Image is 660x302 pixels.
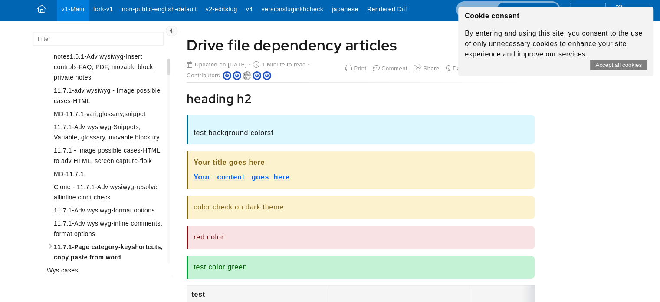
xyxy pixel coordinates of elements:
span: v4 [246,6,253,13]
span: non-public-english-default [122,6,197,13]
span: 11.7.1 - Image possible cases-HTML to adv HTML, screen capture-floik [54,147,160,164]
a: Wys cases [40,264,166,277]
span: 11.7.1-Page category-keyshortcuts, copy paste from word [54,242,164,262]
span: 1 Minute to read [259,60,306,69]
p: color check on dark theme [194,201,529,214]
span: 11.7.1-Adv wysiwyg-inline comments, format options [54,220,162,237]
span: Dark [453,65,465,72]
a: 11.7.1-adv wysiwyg - Image possible cases-HTML [47,84,166,107]
div: Contributors [187,71,223,80]
a: 11.7.1-Adv wysiwyg-format options [47,204,166,217]
button: Accept all cookies [590,60,647,70]
span: fork-v1 [93,6,113,13]
span: 11.7.1-Adv wysiwyg-Insert controls-FAQ, PDF, movable block, private notes1.6.1-Adv wysiwyg-Insert... [54,32,157,81]
span: Hide category [166,26,177,36]
span: 11.7.1-Adv wysiwyg-Snippets, Variable, glossary, movable block try [54,123,160,141]
a: 11.7.1 - Image possible cases-HTML to adv HTML, screen capture-floik [47,144,166,167]
h2: heading h2 [187,90,535,108]
a: 11.7.1-Page category-keyshortcuts, copy paste from word [47,240,166,264]
input: Search [456,1,560,18]
a: Your [194,173,210,181]
a: 11.7.1-Adv wysiwyg-inline comments, format options [47,217,166,240]
span: Wys cases [47,267,78,274]
img: pradeepkumar bose [263,71,271,80]
img: arunkumar subburaj [253,71,261,80]
span: MD-11.7.1 [54,170,84,177]
span: Updated on [DATE] [193,60,247,69]
a: MD-11.7.1-vari,glossary,snippet [47,107,166,120]
a: goes [252,173,269,181]
p: test color green [194,261,529,274]
p: test [191,289,324,301]
span: versionsluginkbcheck [261,6,323,13]
span: 11.7.1-Adv wysiwyg-format options [54,207,155,214]
a: Clone - 11.7.1-Adv wysiwyg-resolve allinline cmnt check [47,180,166,204]
span: v2-editslug [206,6,237,13]
input: Filter [33,32,164,46]
span: Print [354,65,366,72]
p: red color [194,231,529,244]
span: What's New [614,5,622,13]
img: Shree checkd'souza Gayathri szép [243,71,251,80]
p: Your title goes here [194,156,529,169]
span: Clone - 11.7.1-Adv wysiwyg-resolve allinline cmnt check [54,183,158,201]
a: MD-11.7.1 [47,167,166,180]
p: test background colorsf [194,127,529,139]
span: v1-Main [62,6,85,13]
span: English [575,5,596,14]
strong: Cookie consent [465,12,519,20]
a: content [217,173,244,181]
span: japanese [332,6,358,13]
span: 11.7.1-adv wysiwyg - Image possible cases-HTML [54,87,161,104]
a: 11.7.1-Adv wysiwyg-Snippets, Variable, glossary, movable block try [47,120,166,144]
h1: Drive file dependency articles [187,32,397,58]
button: Ask [PERSON_NAME] [497,3,559,17]
a: here [274,173,290,181]
span: Share [423,65,439,72]
p: By entering and using this site, you consent to the use of only unnecessary cookies to enhance yo... [465,28,647,60]
span: MD-11.7.1-vari,glossary,snippet [54,110,145,117]
img: dharani thangarasu [233,71,241,80]
a: 11.7.1-Adv wysiwyg-Insert controls-FAQ, PDF, movable block, private notes1.6.1-Adv wysiwyg-Insert... [47,29,166,84]
img: umamaheswari baskaran [223,71,231,80]
span: Comment [381,65,407,72]
span: Rendered Diff [367,6,407,13]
